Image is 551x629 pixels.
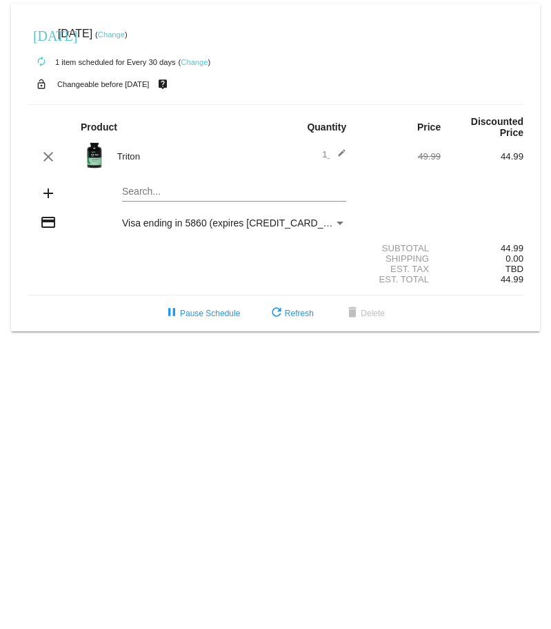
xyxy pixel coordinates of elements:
div: Est. Tax [358,264,441,274]
mat-icon: live_help [154,75,171,93]
a: Change [98,30,125,39]
div: 44.99 [441,151,523,162]
strong: Price [417,122,441,133]
mat-icon: refresh [268,305,285,322]
span: 44.99 [501,274,523,284]
strong: Product [81,122,117,133]
div: Triton [110,151,276,162]
button: Pause Schedule [152,301,251,326]
mat-select: Payment Method [122,217,346,229]
div: 44.99 [441,243,523,253]
strong: Discounted Price [471,116,523,138]
mat-icon: delete [344,305,361,322]
div: 49.99 [358,151,441,162]
div: Shipping [358,253,441,264]
small: ( ) [179,58,211,66]
mat-icon: credit_card [40,214,57,231]
input: Search... [122,186,346,197]
span: 1 [322,149,346,159]
span: Refresh [268,309,314,318]
mat-icon: edit [330,148,346,165]
mat-icon: clear [40,148,57,165]
mat-icon: [DATE] [33,26,50,43]
button: Delete [333,301,396,326]
span: 0.00 [505,253,523,264]
span: TBD [505,264,523,274]
span: Pause Schedule [163,309,240,318]
strong: Quantity [307,122,346,133]
mat-icon: pause [163,305,180,322]
span: Delete [344,309,385,318]
span: Visa ending in 5860 (expires [CREDIT_CARD_DATA]) [122,217,353,229]
mat-icon: autorenew [33,54,50,70]
mat-icon: lock_open [33,75,50,93]
div: Est. Total [358,274,441,284]
small: ( ) [95,30,128,39]
img: Image-1-Carousel-Triton-Transp.png [81,142,108,169]
div: Subtotal [358,243,441,253]
small: 1 item scheduled for Every 30 days [28,58,176,66]
a: Change [181,58,208,66]
mat-icon: add [40,185,57,202]
small: Changeable before [DATE] [57,80,150,88]
button: Refresh [257,301,325,326]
